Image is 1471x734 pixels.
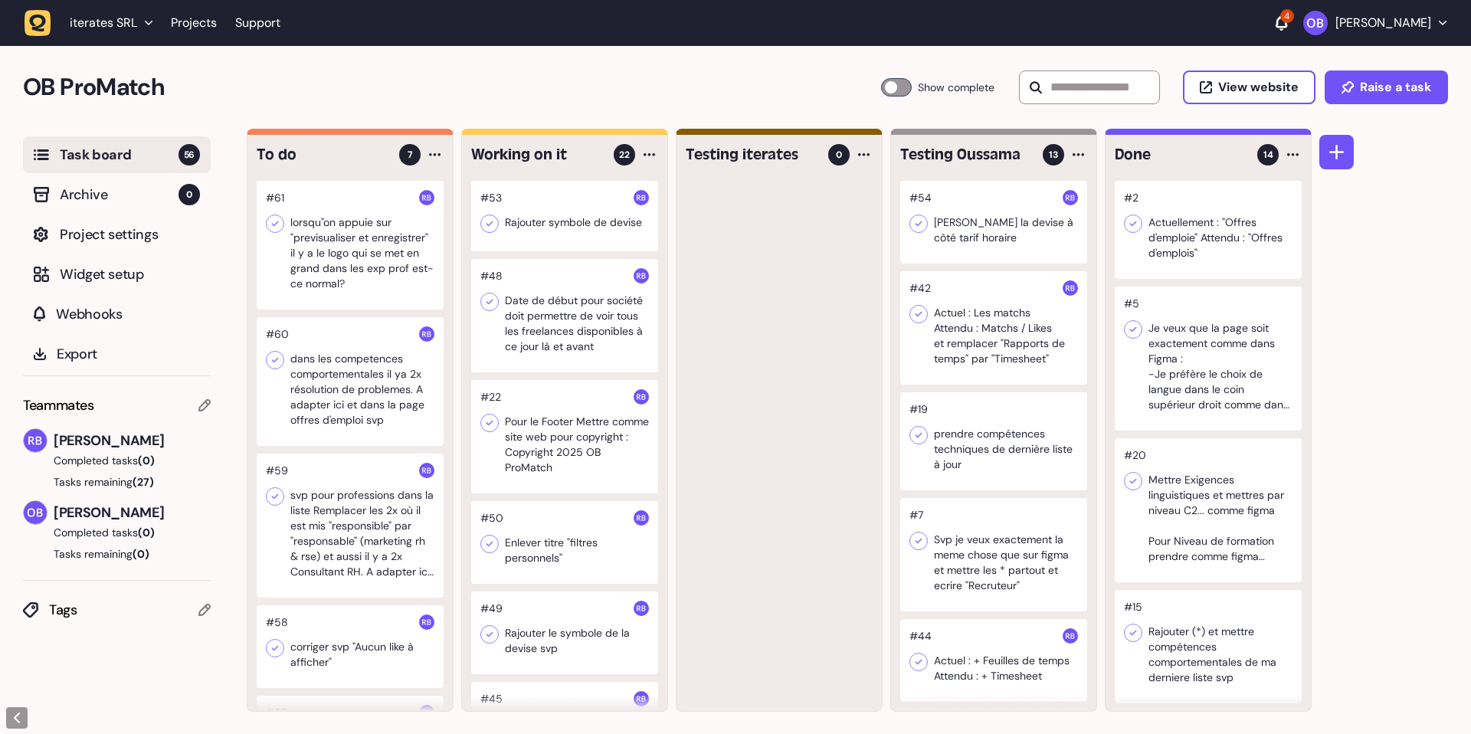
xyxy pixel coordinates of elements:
[1303,11,1328,35] img: Oussama Bahassou
[1303,11,1446,35] button: [PERSON_NAME]
[634,268,649,283] img: Rodolphe Balay
[23,256,211,293] button: Widget setup
[23,453,198,468] button: Completed tasks(0)
[1263,148,1273,162] span: 14
[686,144,817,165] h4: Testing iterates
[24,501,47,524] img: Oussama Bahassou
[1335,15,1431,31] p: [PERSON_NAME]
[1049,148,1058,162] span: 13
[23,296,211,333] button: Webhooks
[1063,628,1078,644] img: Rodolphe Balay
[1063,190,1078,205] img: Rodolphe Balay
[23,216,211,253] button: Project settings
[179,144,200,165] span: 56
[1183,70,1315,104] button: View website
[23,176,211,213] button: Archive0
[1218,81,1299,93] span: View website
[471,144,603,165] h4: Working on it
[419,614,434,630] img: Rodolphe Balay
[1399,662,1463,726] iframe: LiveChat chat widget
[56,303,200,325] span: Webhooks
[1360,81,1431,93] span: Raise a task
[60,224,200,245] span: Project settings
[23,546,211,562] button: Tasks remaining(0)
[1115,144,1247,165] h4: Done
[23,336,211,372] button: Export
[138,526,155,539] span: (0)
[23,136,211,173] button: Task board56
[900,144,1032,165] h4: Testing Oussama
[419,190,434,205] img: Rodolphe Balay
[49,599,198,621] span: Tags
[1063,280,1078,296] img: Rodolphe Balay
[634,601,649,616] img: Rodolphe Balay
[23,474,211,490] button: Tasks remaining(27)
[634,190,649,205] img: Rodolphe Balay
[235,15,280,31] a: Support
[23,525,198,540] button: Completed tasks(0)
[171,9,217,37] a: Projects
[133,475,154,489] span: (27)
[634,691,649,706] img: Rodolphe Balay
[918,78,994,97] span: Show complete
[634,510,649,526] img: Rodolphe Balay
[60,144,179,165] span: Task board
[60,264,200,285] span: Widget setup
[257,144,388,165] h4: To do
[836,148,842,162] span: 0
[54,502,211,523] span: [PERSON_NAME]
[419,463,434,478] img: Rodolphe Balay
[60,184,179,205] span: Archive
[23,69,881,106] h2: OB ProMatch
[57,343,200,365] span: Export
[54,430,211,451] span: [PERSON_NAME]
[408,148,412,162] span: 7
[70,15,137,31] span: iterates SRL
[419,326,434,342] img: Rodolphe Balay
[138,454,155,467] span: (0)
[24,429,47,452] img: Rodolphe Balay
[634,389,649,405] img: Rodolphe Balay
[25,9,162,37] button: iterates SRL
[619,148,630,162] span: 22
[23,395,94,416] span: Teammates
[1325,70,1448,104] button: Raise a task
[1280,9,1294,23] div: 4
[419,705,434,720] img: Rodolphe Balay
[179,184,200,205] span: 0
[133,547,149,561] span: (0)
